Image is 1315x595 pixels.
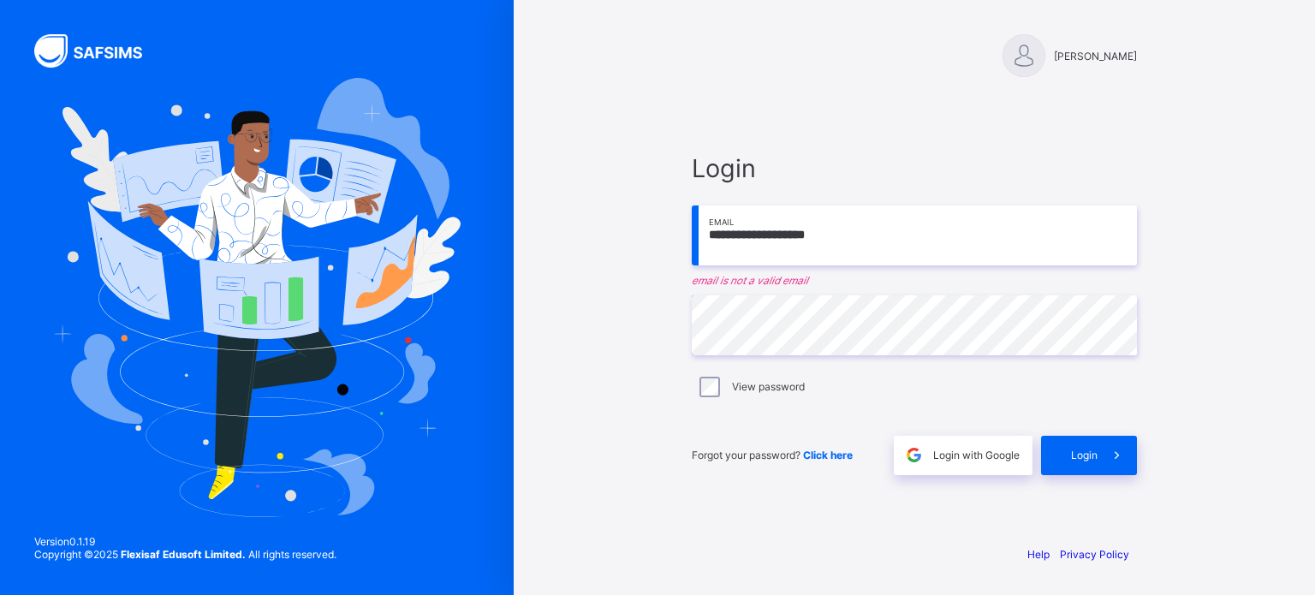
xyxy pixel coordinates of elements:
[53,78,461,516] img: Hero Image
[34,548,336,561] span: Copyright © 2025 All rights reserved.
[803,449,853,461] a: Click here
[732,380,805,393] label: View password
[904,445,924,465] img: google.396cfc9801f0270233282035f929180a.svg
[692,449,853,461] span: Forgot your password?
[121,548,246,561] strong: Flexisaf Edusoft Limited.
[34,34,163,68] img: SAFSIMS Logo
[692,153,1137,183] span: Login
[933,449,1020,461] span: Login with Google
[1027,548,1050,561] a: Help
[692,274,1137,287] em: email is not a valid email
[1054,50,1137,62] span: [PERSON_NAME]
[1071,449,1098,461] span: Login
[1060,548,1129,561] a: Privacy Policy
[34,535,336,548] span: Version 0.1.19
